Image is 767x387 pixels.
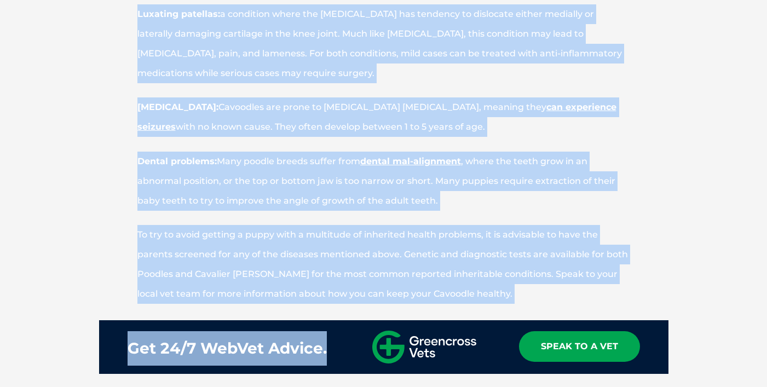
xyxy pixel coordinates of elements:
strong: Dental problems: [137,156,217,166]
a: Speak To A Vet [519,331,640,362]
strong: [MEDICAL_DATA]: [137,102,218,112]
div: Get 24/7 WebVet Advice. [128,331,327,366]
p: Many poodle breeds suffer from , where the teeth grow in an abnormal position, or the top or bott... [99,152,668,211]
img: gxv-logo-horizontal.svg [372,331,476,363]
p: To try to avoid getting a puppy with a multitude of inherited health problems, it is advisable to... [99,225,668,304]
a: dental mal-alignment [360,156,461,166]
p: Cavoodles are prone to [MEDICAL_DATA] [MEDICAL_DATA], meaning they with no known cause. They ofte... [99,97,668,137]
p: a condition where the [MEDICAL_DATA] has tendency to dislocate either medially or laterally damag... [99,4,668,83]
strong: Luxating patellas: [137,9,220,19]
